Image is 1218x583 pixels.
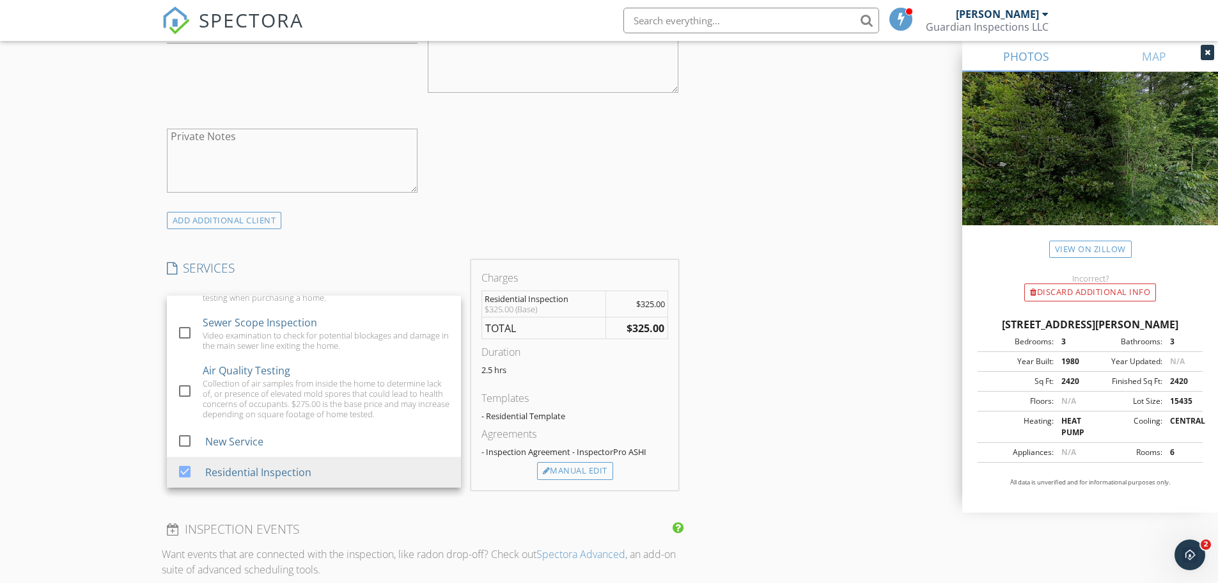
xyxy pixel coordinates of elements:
[1024,284,1156,301] div: Discard Additional info
[481,390,668,406] div: Templates
[481,270,668,285] div: Charges
[1054,376,1090,387] div: 2420
[1162,415,1199,438] div: CENTRAL
[537,462,613,480] div: Manual Edit
[162,547,684,577] p: Want events that are connected with the inspection, like radon drop-off? Check out , an add-on su...
[1054,336,1090,347] div: 3
[1061,395,1076,406] span: N/A
[981,395,1054,407] div: Floors:
[199,6,304,33] span: SPECTORA
[1162,395,1199,407] div: 15435
[205,434,263,449] div: New Service
[1162,376,1199,387] div: 2420
[981,356,1054,367] div: Year Built:
[636,298,665,310] span: $325.00
[481,426,668,442] div: Agreements
[1090,376,1162,387] div: Finished Sq Ft:
[981,336,1054,347] div: Bedrooms:
[167,212,282,229] div: ADD ADDITIONAL client
[203,378,451,419] div: Collection of air samples from inside the home to determine lack of, or presence of elevated mold...
[962,273,1218,284] div: Incorrect?
[162,17,304,44] a: SPECTORA
[485,304,604,314] div: $325.00 (Base)
[978,317,1203,332] div: [STREET_ADDRESS][PERSON_NAME]
[623,8,879,33] input: Search everything...
[167,521,679,538] h4: INSPECTION EVENTS
[926,20,1049,33] div: Guardian Inspections LLC
[203,363,290,378] div: Air Quality Testing
[481,447,668,457] div: - Inspection Agreement - InspectorPro ASHI
[481,411,668,421] div: - Residential Template
[1090,41,1218,72] a: MAP
[1175,539,1205,570] iframe: Intercom live chat
[1162,336,1199,347] div: 3
[481,317,605,339] td: TOTAL
[536,547,625,561] a: Spectora Advanced
[1090,447,1162,458] div: Rooms:
[205,465,311,480] div: Residential Inspection
[978,478,1203,487] p: All data is unverified and for informational purposes only.
[1201,539,1211,550] span: 2
[962,41,1090,72] a: PHOTOS
[956,8,1039,20] div: [PERSON_NAME]
[203,330,451,351] div: Video examination to check for potential blockages and damage in the main sewer line exiting the ...
[481,344,668,360] div: Duration
[1090,415,1162,438] div: Cooling:
[1170,356,1185,367] span: N/A
[981,376,1054,387] div: Sq Ft:
[1054,415,1090,438] div: HEAT PUMP
[162,6,190,35] img: The Best Home Inspection Software - Spectora
[1090,395,1162,407] div: Lot Size:
[1049,241,1132,258] a: View on Zillow
[981,447,1054,458] div: Appliances:
[485,294,604,304] div: Residential Inspection
[1090,336,1162,347] div: Bathrooms:
[167,260,461,276] h4: SERVICES
[627,321,664,335] strong: $325.00
[203,282,451,303] div: 48-Hour Professional Radon testing. The EPA recommends Radon testing when purchasing a home.
[481,365,668,375] p: 2.5 hrs
[1162,447,1199,458] div: 6
[962,72,1218,256] img: streetview
[1061,447,1076,458] span: N/A
[1090,356,1162,367] div: Year Updated:
[203,315,317,330] div: Sewer Scope Inspection
[1054,356,1090,367] div: 1980
[981,415,1054,438] div: Heating:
